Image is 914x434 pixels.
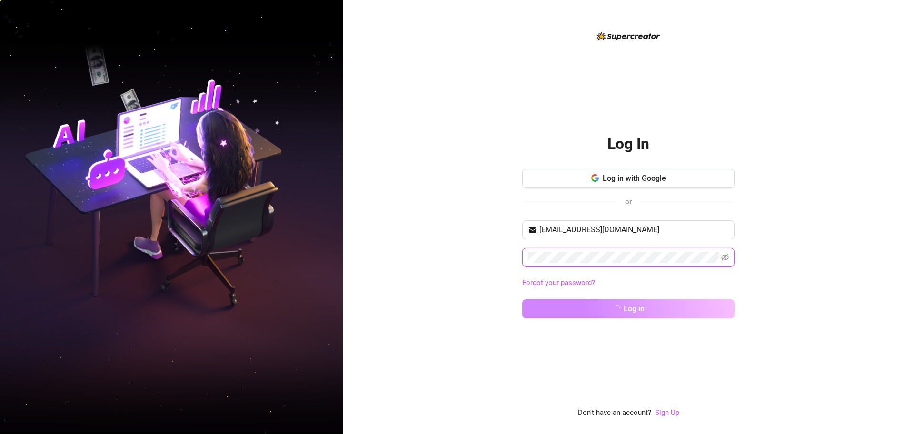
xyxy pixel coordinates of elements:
a: Forgot your password? [522,277,735,289]
span: Don't have an account? [578,407,651,419]
a: Sign Up [655,408,679,417]
span: or [625,197,632,206]
span: Log in with Google [603,174,666,183]
h2: Log In [607,134,649,154]
span: eye-invisible [721,254,729,261]
input: Your email [539,224,729,236]
span: loading [612,304,621,313]
img: logo-BBDzfeDw.svg [597,32,660,40]
button: Log in [522,299,735,318]
a: Forgot your password? [522,278,595,287]
span: Log in [624,304,645,313]
button: Log in with Google [522,169,735,188]
a: Sign Up [655,407,679,419]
